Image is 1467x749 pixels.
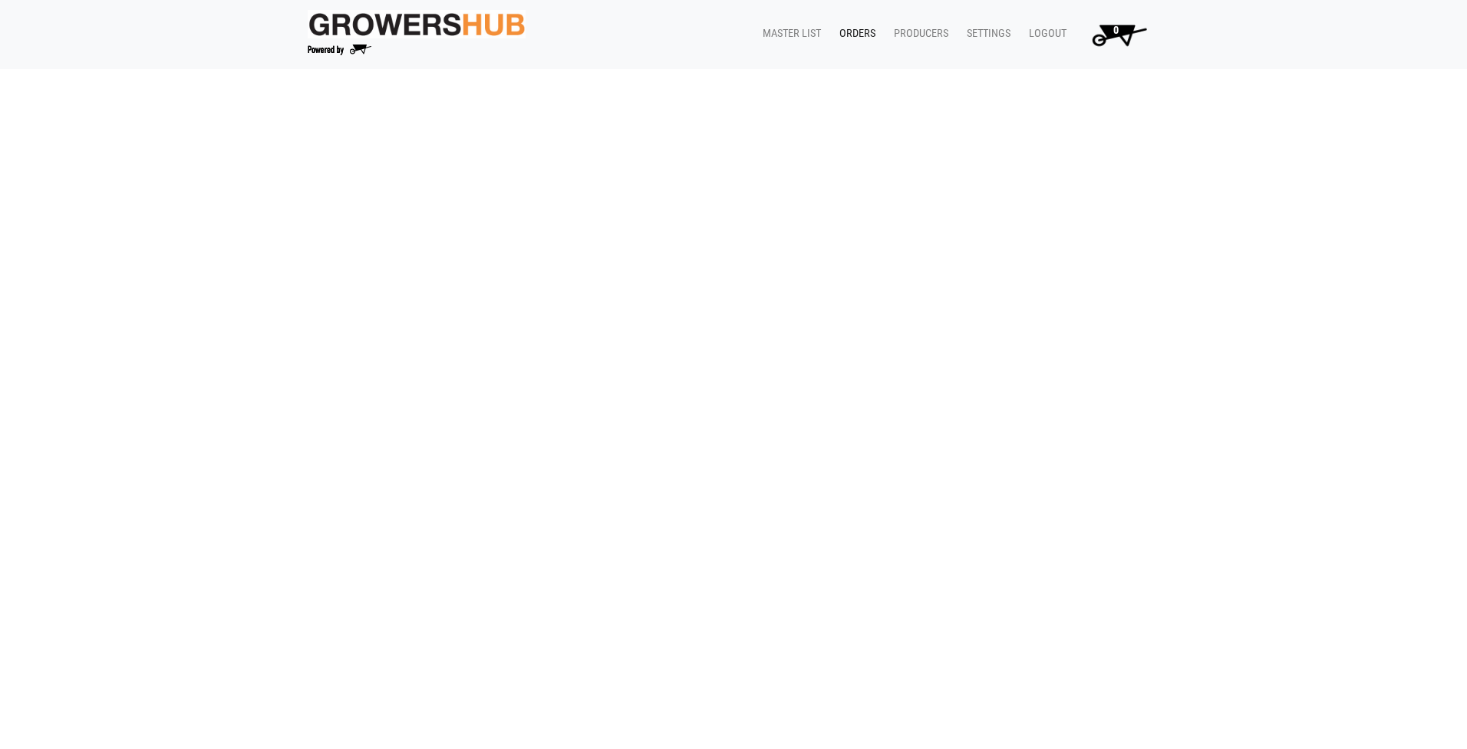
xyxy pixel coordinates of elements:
span: 0 [1113,24,1119,37]
img: Cart [1085,19,1153,50]
a: Orders [827,19,882,48]
a: Master List [750,19,827,48]
img: Powered by Big Wheelbarrow [308,45,371,55]
a: 0 [1073,19,1159,50]
a: Settings [954,19,1017,48]
a: Producers [882,19,954,48]
img: original-fc7597fdc6adbb9d0e2ae620e786d1a2.jpg [308,10,526,38]
a: Logout [1017,19,1073,48]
